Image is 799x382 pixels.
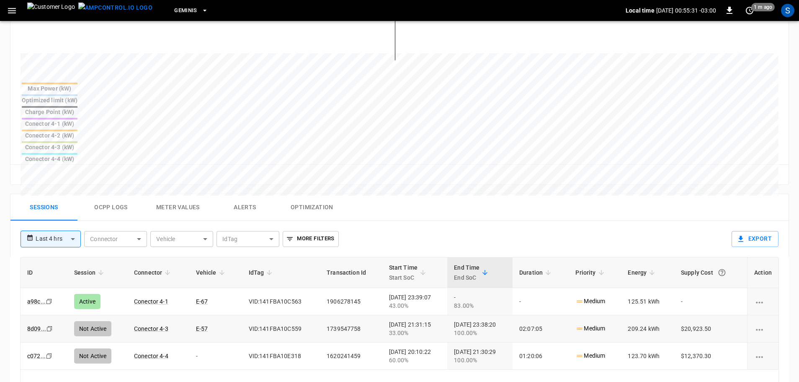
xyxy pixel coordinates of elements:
span: Priority [575,268,606,278]
button: Meter Values [144,194,211,221]
p: Start SoC [389,273,418,283]
td: - [189,343,242,370]
div: Last 4 hrs [36,231,81,247]
img: Customer Logo [27,3,75,18]
button: The cost of your charging session based on your supply rates [714,265,729,280]
button: More Filters [283,231,338,247]
span: Duration [519,268,554,278]
td: 1620241459 [320,343,382,370]
span: End TimeEnd SoC [454,262,490,283]
div: charging session options [754,297,772,306]
div: profile-icon [781,4,794,17]
table: sessions table [21,257,778,370]
div: 100.00% [454,329,506,337]
div: [DATE] 21:30:29 [454,348,506,364]
div: Supply Cost [681,265,740,280]
div: Not Active [74,348,112,364]
th: Transaction Id [320,257,382,288]
img: ampcontrol.io logo [78,3,152,13]
p: Local time [626,6,655,15]
p: End SoC [454,273,479,283]
span: Start TimeStart SoC [389,262,429,283]
div: copy [45,351,54,361]
div: 100.00% [454,356,506,364]
button: Optimization [278,194,345,221]
div: 60.00% [389,356,441,364]
span: 1 m ago [751,3,775,11]
span: Connector [134,268,173,278]
td: $12,370.30 [674,343,747,370]
button: Ocpp logs [77,194,144,221]
p: Medium [575,351,605,360]
span: Session [74,268,106,278]
button: Sessions [10,194,77,221]
div: [DATE] 20:10:22 [389,348,441,364]
th: Action [747,257,778,288]
div: Start Time [389,262,418,283]
button: Export [732,231,778,247]
span: Energy [628,268,657,278]
td: 123.70 kWh [621,343,674,370]
button: Alerts [211,194,278,221]
p: [DATE] 00:55:31 -03:00 [656,6,716,15]
div: charging session options [754,325,772,333]
th: ID [21,257,67,288]
td: 01:20:06 [513,343,569,370]
button: set refresh interval [743,4,756,17]
span: Geminis [174,6,197,16]
div: charging session options [754,352,772,360]
a: Conector 4-4 [134,353,168,359]
div: End Time [454,262,479,283]
button: Geminis [171,3,211,19]
div: 33.00% [389,329,441,337]
span: IdTag [249,268,275,278]
span: Vehicle [196,268,227,278]
td: VID:141FBA10E318 [242,343,320,370]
